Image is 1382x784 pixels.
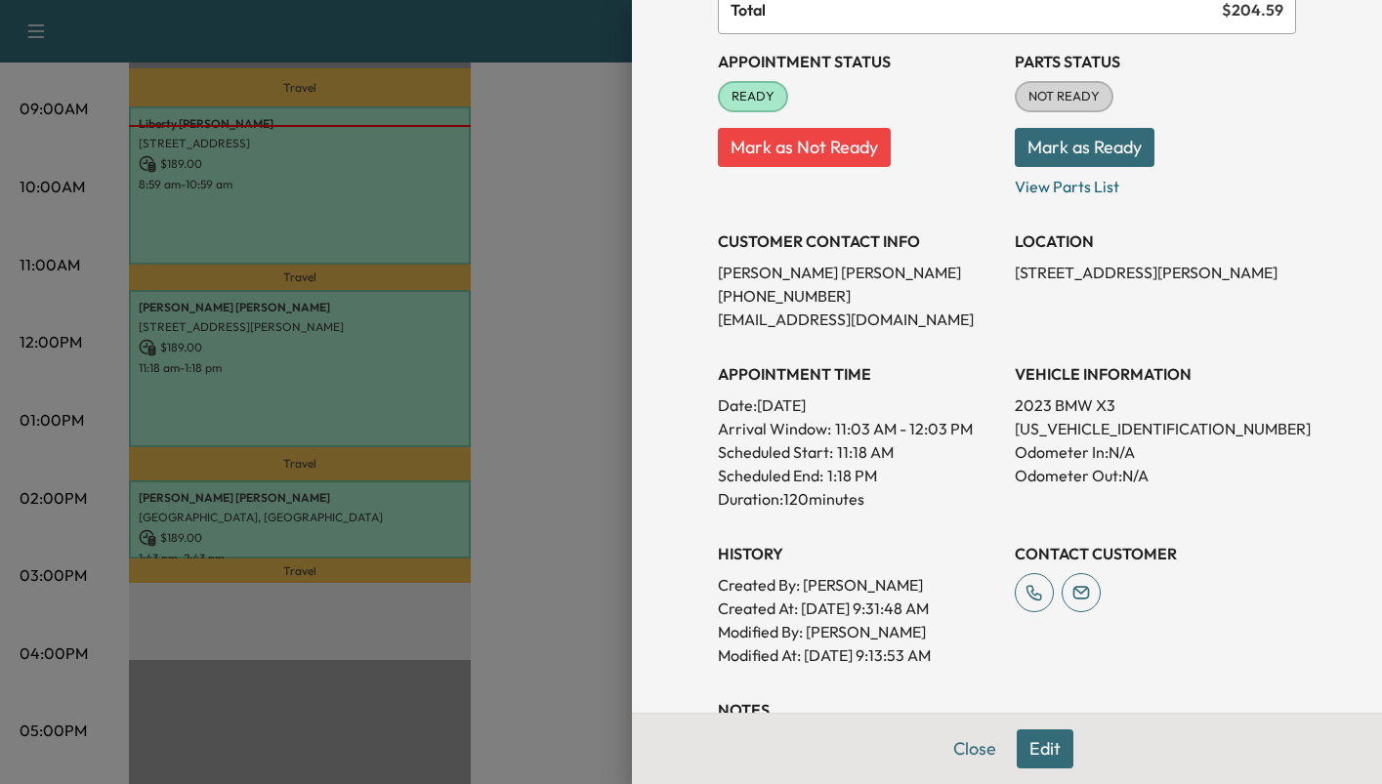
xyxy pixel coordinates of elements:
h3: CONTACT CUSTOMER [1015,542,1296,565]
p: Arrival Window: [718,417,999,440]
h3: VEHICLE INFORMATION [1015,362,1296,386]
p: Created At : [DATE] 9:31:48 AM [718,597,999,620]
button: Close [941,729,1009,768]
p: 11:18 AM [837,440,894,464]
p: [US_VEHICLE_IDENTIFICATION_NUMBER] [1015,417,1296,440]
p: Scheduled Start: [718,440,833,464]
p: [PERSON_NAME] [PERSON_NAME] [718,261,999,284]
button: Mark as Not Ready [718,128,891,167]
h3: Parts Status [1015,50,1296,73]
p: Scheduled End: [718,464,823,487]
p: [STREET_ADDRESS][PERSON_NAME] [1015,261,1296,284]
p: [PHONE_NUMBER] [718,284,999,308]
h3: APPOINTMENT TIME [718,362,999,386]
span: NOT READY [1017,87,1111,106]
p: View Parts List [1015,167,1296,198]
h3: Appointment Status [718,50,999,73]
h3: LOCATION [1015,229,1296,253]
span: READY [720,87,786,106]
h3: NOTES [718,698,1296,722]
p: 1:18 PM [827,464,877,487]
p: Modified By : [PERSON_NAME] [718,620,999,643]
p: Duration: 120 minutes [718,487,999,511]
p: Odometer In: N/A [1015,440,1296,464]
p: Date: [DATE] [718,393,999,417]
h3: History [718,542,999,565]
p: Odometer Out: N/A [1015,464,1296,487]
button: Edit [1017,729,1073,768]
p: Modified At : [DATE] 9:13:53 AM [718,643,999,667]
p: [EMAIL_ADDRESS][DOMAIN_NAME] [718,308,999,331]
span: 11:03 AM - 12:03 PM [835,417,973,440]
p: 2023 BMW X3 [1015,393,1296,417]
p: Created By : [PERSON_NAME] [718,573,999,597]
button: Mark as Ready [1015,128,1154,167]
h3: CUSTOMER CONTACT INFO [718,229,999,253]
